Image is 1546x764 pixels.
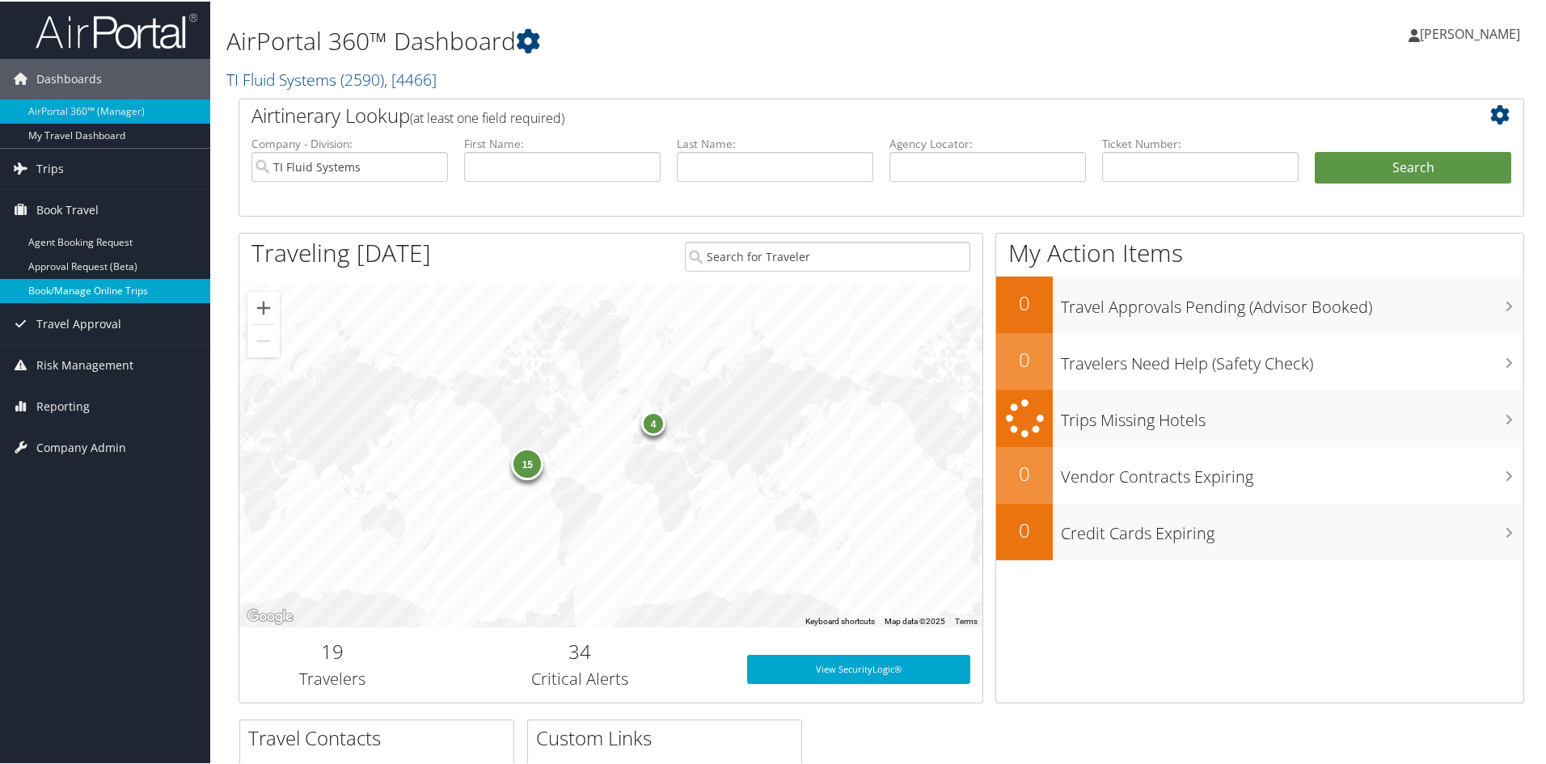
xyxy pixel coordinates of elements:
div: 15 [511,445,543,478]
h1: My Action Items [996,234,1523,268]
span: Map data ©2025 [885,615,945,624]
label: Last Name: [677,134,873,150]
span: , [ 4466 ] [384,67,437,89]
h2: 19 [251,636,413,664]
a: Terms (opens in new tab) [955,615,978,624]
label: First Name: [464,134,661,150]
button: Zoom in [247,290,280,323]
h2: 0 [996,515,1053,542]
img: Google [243,605,297,626]
a: TI Fluid Systems [226,67,437,89]
h3: Vendor Contracts Expiring [1061,456,1523,487]
span: [PERSON_NAME] [1420,23,1520,41]
h2: 34 [437,636,723,664]
h1: Traveling [DATE] [251,234,431,268]
h3: Critical Alerts [437,666,723,689]
a: 0Travelers Need Help (Safety Check) [996,331,1523,388]
h2: 0 [996,458,1053,486]
button: Zoom out [247,323,280,356]
h1: AirPortal 360™ Dashboard [226,23,1100,57]
input: Search for Traveler [685,240,970,270]
label: Company - Division: [251,134,448,150]
h3: Trips Missing Hotels [1061,399,1523,430]
span: Risk Management [36,344,133,384]
h3: Travel Approvals Pending (Advisor Booked) [1061,286,1523,317]
a: 0Vendor Contracts Expiring [996,445,1523,502]
h3: Travelers Need Help (Safety Check) [1061,343,1523,374]
span: Trips [36,147,64,188]
span: Dashboards [36,57,102,98]
a: 0Credit Cards Expiring [996,502,1523,559]
h3: Travelers [251,666,413,689]
h2: Custom Links [536,723,801,750]
a: View SecurityLogic® [747,653,970,682]
span: ( 2590 ) [340,67,384,89]
button: Keyboard shortcuts [805,614,875,626]
label: Ticket Number: [1102,134,1299,150]
img: airportal-logo.png [36,11,197,49]
span: Company Admin [36,426,126,466]
a: 0Travel Approvals Pending (Advisor Booked) [996,275,1523,331]
span: (at least one field required) [410,108,564,125]
button: Search [1315,150,1511,183]
a: Trips Missing Hotels [996,388,1523,445]
span: Travel Approval [36,302,121,343]
span: Reporting [36,385,90,425]
span: Book Travel [36,188,99,229]
a: [PERSON_NAME] [1409,8,1536,57]
h2: Airtinerary Lookup [251,100,1404,128]
h2: 0 [996,344,1053,372]
div: 4 [641,409,665,433]
h3: Credit Cards Expiring [1061,513,1523,543]
label: Agency Locator: [889,134,1086,150]
h2: 0 [996,288,1053,315]
a: Open this area in Google Maps (opens a new window) [243,605,297,626]
h2: Travel Contacts [248,723,513,750]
